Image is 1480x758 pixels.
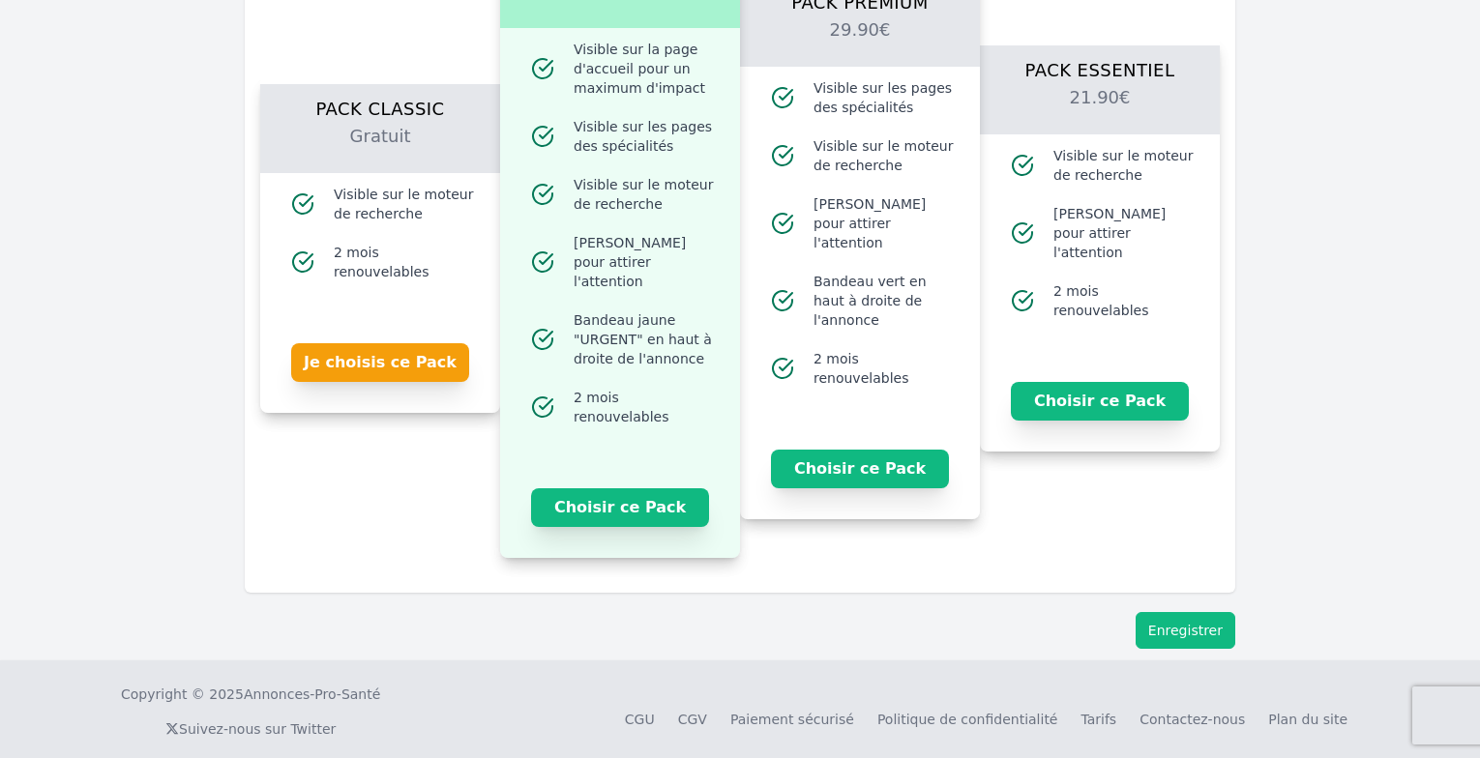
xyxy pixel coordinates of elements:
[1268,712,1347,727] a: Plan du site
[1003,84,1197,134] h2: 21.90€
[814,194,957,252] span: [PERSON_NAME] pour attirer l'attention
[730,712,854,727] a: Paiement sécurisé
[1140,712,1245,727] a: Contactez-nous
[1011,382,1189,421] button: Choisir ce Pack
[291,343,469,382] button: Je choisis ce Pack
[283,84,477,123] h1: Pack Classic
[814,78,957,117] span: Visible sur les pages des spécialités
[574,310,717,368] span: Bandeau jaune "URGENT" en haut à droite de l'annonce
[1080,712,1116,727] a: Tarifs
[121,685,380,704] div: Copyright © 2025
[531,488,709,527] button: Choisir ce Pack
[763,16,957,67] h2: 29.90€
[1053,281,1197,320] span: 2 mois renouvelables
[244,685,380,704] a: Annonces-Pro-Santé
[574,40,717,98] span: Visible sur la page d'accueil pour un maximum d'impact
[678,712,707,727] a: CGV
[1053,204,1197,262] span: [PERSON_NAME] pour attirer l'attention
[1136,612,1235,649] button: Enregistrer
[814,136,957,175] span: Visible sur le moteur de recherche
[1053,146,1197,185] span: Visible sur le moteur de recherche
[814,349,957,388] span: 2 mois renouvelables
[574,388,717,426] span: 2 mois renouvelables
[1003,45,1197,84] h1: Pack Essentiel
[574,233,717,291] span: [PERSON_NAME] pour attirer l'attention
[625,712,655,727] a: CGU
[334,243,477,281] span: 2 mois renouvelables
[334,185,477,223] span: Visible sur le moteur de recherche
[574,175,717,214] span: Visible sur le moteur de recherche
[877,712,1058,727] a: Politique de confidentialité
[771,450,949,488] button: Choisir ce Pack
[283,123,477,173] h2: Gratuit
[165,721,336,737] a: Suivez-nous sur Twitter
[574,117,717,156] span: Visible sur les pages des spécialités
[814,272,957,330] span: Bandeau vert en haut à droite de l'annonce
